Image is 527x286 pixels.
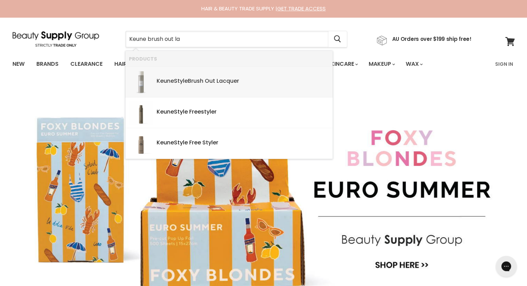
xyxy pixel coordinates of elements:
b: La [217,77,223,85]
b: Brush [188,77,203,85]
img: keune_free_styler_75ml_200x.jpg [129,132,153,156]
iframe: Gorgias live chat messenger [492,253,520,279]
li: Products [125,51,333,66]
div: HAIR & BEAUTY TRADE SUPPLY | [4,5,524,12]
div: Style Freestyler [157,109,329,116]
li: Products: Keune Style Freestyler [125,97,333,128]
form: Product [125,31,347,47]
a: New [7,57,30,71]
img: brushout_200x.png [129,70,153,94]
img: keune_style_free_styler_300ml_200x.jpg [129,101,153,125]
button: Search [328,31,347,47]
a: Skincare [322,57,362,71]
b: Keune [157,77,174,85]
b: Keune [157,108,174,116]
b: Keune [157,138,174,146]
a: Haircare [109,57,149,71]
a: Sign In [491,57,517,71]
a: Wax [401,57,427,71]
nav: Main [4,54,524,74]
div: Style Free Styler [157,140,329,147]
a: GET TRADE ACCESS [277,5,326,12]
li: Products: Keune Style Free Styler [125,128,333,159]
div: Style cquer [157,78,329,85]
input: Search [126,31,328,47]
b: Out [205,77,215,85]
a: Makeup [363,57,399,71]
a: Clearance [65,57,108,71]
a: Brands [31,57,64,71]
ul: Main menu [7,54,460,74]
li: Products: Keune Style Brush Out Lacquer [125,66,333,97]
